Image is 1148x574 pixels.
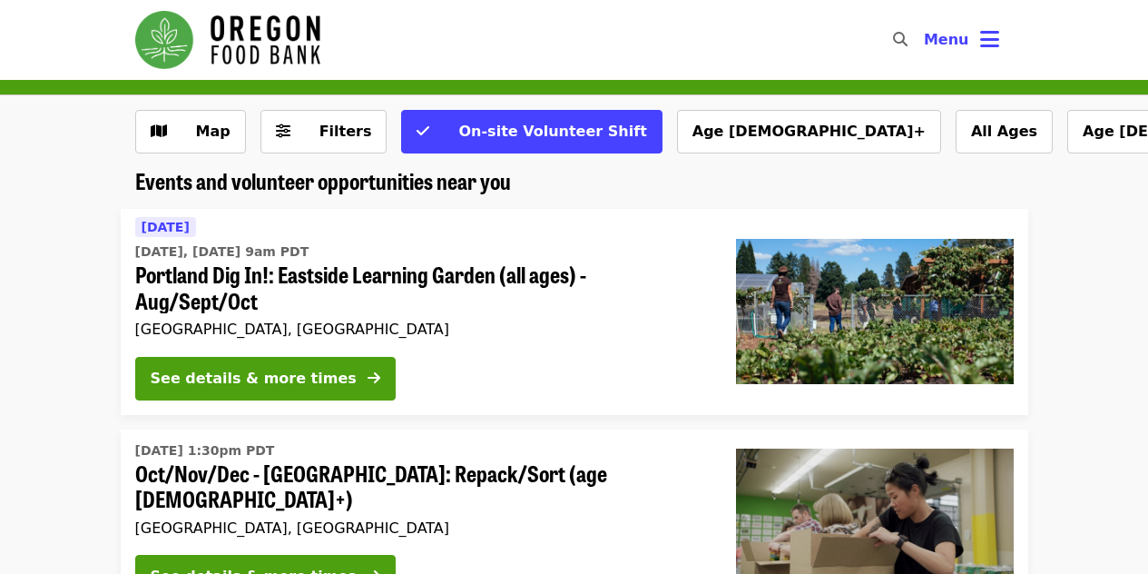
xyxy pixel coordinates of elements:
[401,110,662,153] button: On-site Volunteer Shift
[196,123,231,140] span: Map
[135,441,275,460] time: [DATE] 1:30pm PDT
[151,368,357,390] div: See details & more times
[135,357,396,401] button: See details & more times
[924,31,969,48] span: Menu
[135,321,707,338] div: [GEOGRAPHIC_DATA], [GEOGRAPHIC_DATA]
[151,123,167,140] i: map icon
[135,242,309,262] time: [DATE], [DATE] 9am PDT
[368,370,380,387] i: arrow-right icon
[135,460,707,513] span: Oct/Nov/Dec - [GEOGRAPHIC_DATA]: Repack/Sort (age [DEMOGRAPHIC_DATA]+)
[135,164,511,196] span: Events and volunteer opportunities near you
[893,31,908,48] i: search icon
[956,110,1053,153] button: All Ages
[121,209,1028,415] a: See details for "Portland Dig In!: Eastside Learning Garden (all ages) - Aug/Sept/Oct"
[677,110,941,153] button: Age [DEMOGRAPHIC_DATA]+
[142,220,190,234] span: [DATE]
[135,11,320,69] img: Oregon Food Bank - Home
[918,18,933,62] input: Search
[319,123,372,140] span: Filters
[135,262,707,314] span: Portland Dig In!: Eastside Learning Garden (all ages) - Aug/Sept/Oct
[736,239,1014,384] img: Portland Dig In!: Eastside Learning Garden (all ages) - Aug/Sept/Oct organized by Oregon Food Bank
[260,110,388,153] button: Filters (0 selected)
[980,26,999,53] i: bars icon
[135,520,707,537] div: [GEOGRAPHIC_DATA], [GEOGRAPHIC_DATA]
[909,18,1014,62] button: Toggle account menu
[458,123,646,140] span: On-site Volunteer Shift
[135,110,246,153] button: Show map view
[276,123,290,140] i: sliders-h icon
[417,123,429,140] i: check icon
